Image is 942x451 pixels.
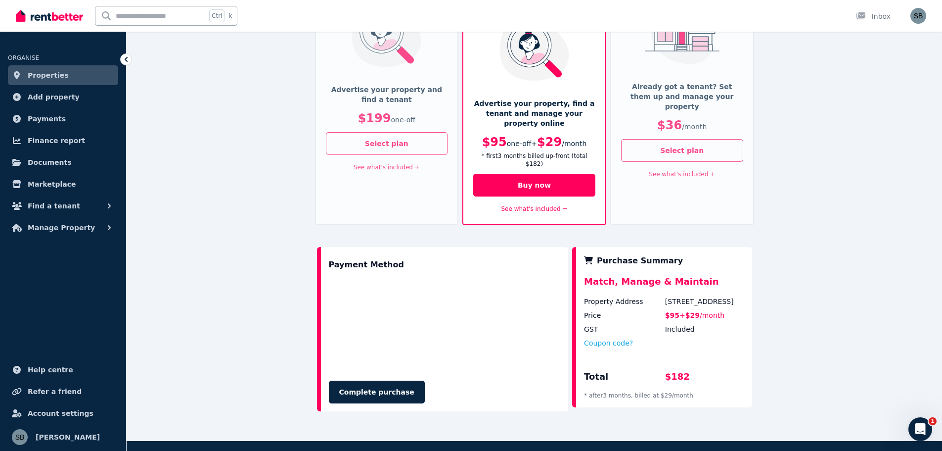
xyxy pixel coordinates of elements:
span: one-off [391,116,415,124]
div: Price [584,310,663,320]
div: [STREET_ADDRESS] [665,297,744,306]
iframe: Intercom live chat [908,417,932,441]
a: Refer a friend [8,382,118,401]
button: Buy now [473,174,595,197]
a: Documents [8,152,118,172]
img: Manage & Maintain [641,2,723,64]
span: / month [700,311,724,319]
p: * after 3 month s, billed at $29 / month [584,392,744,400]
button: Select plan [621,139,743,162]
span: + [679,311,685,319]
p: Advertise your property, find a tenant and manage your property online [473,99,595,128]
div: $182 [665,370,744,388]
span: ORGANISE [8,54,39,61]
div: Purchase Summary [584,255,744,267]
a: Account settings [8,403,118,423]
span: Manage Property [28,222,95,234]
p: Advertise your property and find a tenant [326,85,448,104]
a: Properties [8,65,118,85]
a: See what's included + [501,205,568,212]
img: Sam Berrell [12,429,28,445]
span: $36 [657,118,682,132]
a: See what's included + [649,171,715,178]
span: Find a tenant [28,200,80,212]
span: / month [682,123,707,131]
span: Finance report [28,135,85,147]
span: Help centre [28,364,73,376]
div: Match, Manage & Maintain [584,275,744,297]
span: k [228,12,232,20]
span: one-off [507,140,532,148]
span: 1 [929,417,937,425]
span: Marketplace [28,178,76,190]
img: Match, Manage & Maintain [493,16,575,81]
span: Documents [28,156,72,168]
p: * first 3 month s billed up-front (total $182 ) [473,152,595,168]
img: RentBetter [16,8,83,23]
span: Account settings [28,407,93,419]
button: Manage Property [8,218,118,238]
div: GST [584,324,663,334]
span: Add property [28,91,80,103]
a: See what's included + [354,164,420,171]
span: Refer a friend [28,386,82,398]
span: / month [562,140,586,148]
span: $95 [482,135,507,149]
a: Marketplace [8,174,118,194]
span: $199 [358,111,391,125]
div: Property Address [584,297,663,306]
a: Payments [8,109,118,129]
div: Total [584,370,663,388]
span: + [531,140,537,148]
span: Properties [28,69,69,81]
span: [PERSON_NAME] [36,431,100,443]
p: Already got a tenant? Set them up and manage your property [621,82,743,111]
span: $29 [685,311,700,319]
div: Inbox [856,11,891,21]
div: Payment Method [329,255,404,275]
a: Finance report [8,131,118,150]
a: Add property [8,87,118,107]
img: Match (Find a Tenant) [346,2,427,67]
img: Sam Berrell [910,8,926,24]
button: Complete purchase [329,381,425,403]
button: Coupon code? [584,338,633,348]
a: Help centre [8,360,118,380]
span: Payments [28,113,66,125]
button: Select plan [326,132,448,155]
span: $95 [665,311,679,319]
span: $29 [537,135,562,149]
iframe: Secure payment input frame [327,277,563,370]
div: Included [665,324,744,334]
button: Find a tenant [8,196,118,216]
span: Ctrl [209,9,224,22]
